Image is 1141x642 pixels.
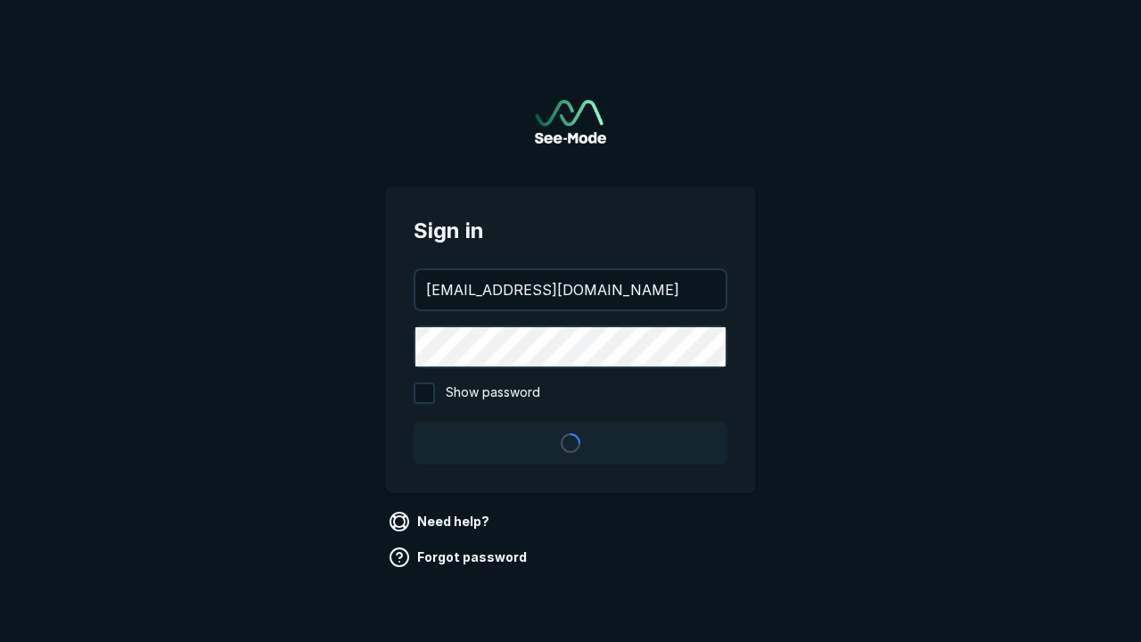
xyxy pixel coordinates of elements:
img: See-Mode Logo [535,100,606,144]
a: Need help? [385,507,497,536]
span: Show password [446,383,540,404]
input: your@email.com [415,270,726,309]
a: Forgot password [385,543,534,572]
span: Sign in [414,215,727,247]
a: Go to sign in [535,100,606,144]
